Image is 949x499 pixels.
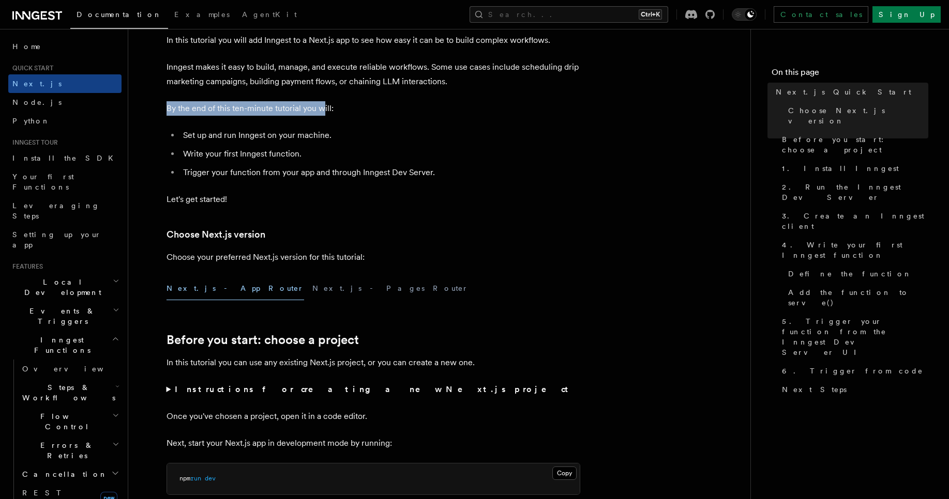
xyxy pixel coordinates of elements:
[180,128,580,143] li: Set up and run Inngest on your machine.
[8,277,113,298] span: Local Development
[236,3,303,28] a: AgentKit
[167,277,304,300] button: Next.js - App Router
[778,159,928,178] a: 1. Install Inngest
[70,3,168,29] a: Documentation
[8,167,122,196] a: Your first Functions
[22,365,129,373] span: Overview
[8,37,122,56] a: Home
[774,6,868,23] a: Contact sales
[8,149,122,167] a: Install the SDK
[180,165,580,180] li: Trigger your function from your app and through Inngest Dev Server.
[167,60,580,89] p: Inngest makes it easy to build, manage, and execute reliable workflows. Some use cases include sc...
[8,93,122,112] a: Node.js
[778,236,928,264] a: 4. Write your first Inngest function
[732,8,757,21] button: Toggle dark mode
[167,101,580,116] p: By the end of this ten-minute tutorial you will:
[18,465,122,484] button: Cancellation
[778,207,928,236] a: 3. Create an Inngest client
[782,240,928,260] span: 4. Write your first Inngest function
[18,436,122,465] button: Errors & Retries
[782,182,928,202] span: 2. Run the Inngest Dev Server
[782,366,923,376] span: 6. Trigger from code
[12,41,41,52] span: Home
[8,74,122,93] a: Next.js
[784,264,928,283] a: Define the function
[18,440,112,461] span: Errors & Retries
[8,138,58,147] span: Inngest tour
[782,316,928,357] span: 5. Trigger your function from the Inngest Dev Server UI
[784,101,928,130] a: Choose Next.js version
[167,409,580,424] p: Once you've chosen a project, open it in a code editor.
[8,306,113,326] span: Events & Triggers
[788,105,928,126] span: Choose Next.js version
[167,33,580,48] p: In this tutorial you will add Inngest to a Next.js app to see how easy it can be to build complex...
[782,211,928,231] span: 3. Create an Inngest client
[18,407,122,436] button: Flow Control
[782,163,899,174] span: 1. Install Inngest
[179,475,190,482] span: npm
[12,173,74,191] span: Your first Functions
[12,154,119,162] span: Install the SDK
[12,98,62,106] span: Node.js
[788,287,928,308] span: Add the function to serve()
[242,10,297,19] span: AgentKit
[470,6,668,23] button: Search...Ctrl+K
[788,269,912,279] span: Define the function
[180,147,580,161] li: Write your first Inngest function.
[12,80,62,88] span: Next.js
[18,360,122,378] a: Overview
[190,475,201,482] span: run
[167,436,580,450] p: Next, start your Next.js app in development mode by running:
[8,273,122,302] button: Local Development
[872,6,941,23] a: Sign Up
[8,302,122,331] button: Events & Triggers
[772,66,928,83] h4: On this page
[77,10,162,19] span: Documentation
[18,378,122,407] button: Steps & Workflows
[18,411,112,432] span: Flow Control
[778,362,928,380] a: 6. Trigger from code
[776,87,911,97] span: Next.js Quick Start
[12,117,50,125] span: Python
[784,283,928,312] a: Add the function to serve()
[167,227,265,242] a: Choose Next.js version
[12,230,101,249] span: Setting up your app
[639,9,662,20] kbd: Ctrl+K
[167,192,580,207] p: Let's get started!
[782,134,928,155] span: Before you start: choose a project
[552,466,577,480] button: Copy
[167,382,580,397] summary: Instructions for creating a new Next.js project
[778,380,928,399] a: Next Steps
[18,469,108,479] span: Cancellation
[168,3,236,28] a: Examples
[18,382,115,403] span: Steps & Workflows
[167,355,580,370] p: In this tutorial you can use any existing Next.js project, or you can create a new one.
[8,335,112,355] span: Inngest Functions
[772,83,928,101] a: Next.js Quick Start
[8,196,122,225] a: Leveraging Steps
[312,277,469,300] button: Next.js - Pages Router
[778,312,928,362] a: 5. Trigger your function from the Inngest Dev Server UI
[12,201,100,220] span: Leveraging Steps
[8,262,43,271] span: Features
[175,384,573,394] strong: Instructions for creating a new Next.js project
[8,225,122,254] a: Setting up your app
[8,64,53,72] span: Quick start
[205,475,216,482] span: dev
[8,331,122,360] button: Inngest Functions
[778,130,928,159] a: Before you start: choose a project
[174,10,230,19] span: Examples
[167,333,359,347] a: Before you start: choose a project
[167,250,580,264] p: Choose your preferred Next.js version for this tutorial:
[8,112,122,130] a: Python
[782,384,847,395] span: Next Steps
[778,178,928,207] a: 2. Run the Inngest Dev Server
